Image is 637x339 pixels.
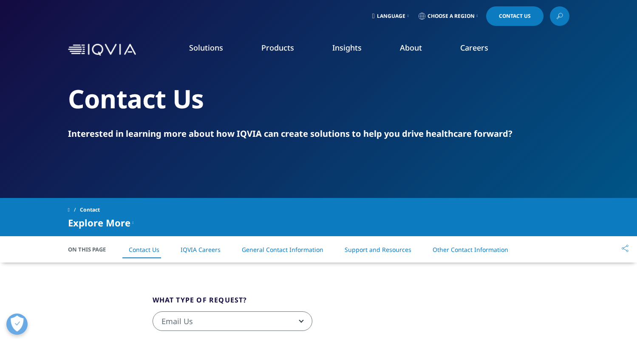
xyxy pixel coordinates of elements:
[460,42,488,53] a: Careers
[332,42,362,53] a: Insights
[68,44,136,56] img: IQVIA Healthcare Information Technology and Pharma Clinical Research Company
[242,246,323,254] a: General Contact Information
[139,30,569,70] nav: Primary
[68,245,115,254] span: On This Page
[499,14,531,19] span: Contact Us
[68,218,130,228] span: Explore More
[427,13,475,20] span: Choose a Region
[189,42,223,53] a: Solutions
[377,13,405,20] span: Language
[181,246,221,254] a: IQVIA Careers
[261,42,294,53] a: Products
[345,246,411,254] a: Support and Resources
[129,246,159,254] a: Contact Us
[68,128,569,140] div: Interested in learning more about how IQVIA can create solutions to help you drive healthcare for...
[433,246,508,254] a: Other Contact Information
[153,312,312,331] span: Email Us
[400,42,422,53] a: About
[6,314,28,335] button: Präferenzen öffnen
[486,6,544,26] a: Contact Us
[68,83,569,115] h2: Contact Us
[80,202,100,218] span: Contact
[153,311,312,331] span: Email Us
[153,295,247,311] legend: What type of request?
